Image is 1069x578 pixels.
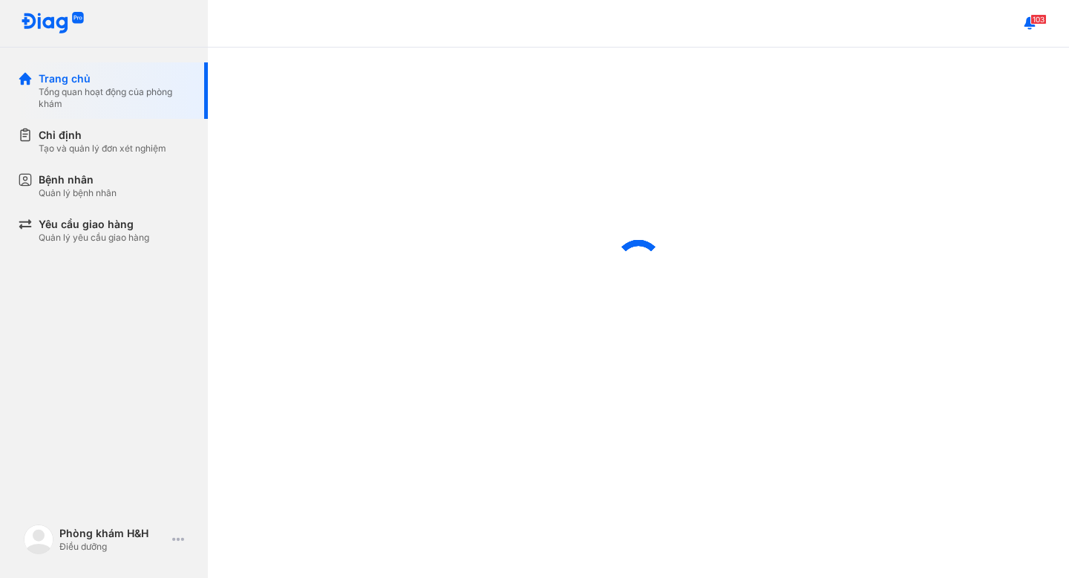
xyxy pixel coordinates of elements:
[39,71,190,86] div: Trang chủ
[1030,14,1047,25] span: 103
[39,217,149,232] div: Yêu cầu giao hàng
[39,86,190,110] div: Tổng quan hoạt động của phòng khám
[59,526,166,541] div: Phòng khám H&H
[39,172,117,187] div: Bệnh nhân
[24,525,53,554] img: logo
[59,541,166,553] div: Điều dưỡng
[39,143,166,155] div: Tạo và quản lý đơn xét nghiệm
[21,12,85,35] img: logo
[39,232,149,244] div: Quản lý yêu cầu giao hàng
[39,187,117,199] div: Quản lý bệnh nhân
[39,128,166,143] div: Chỉ định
